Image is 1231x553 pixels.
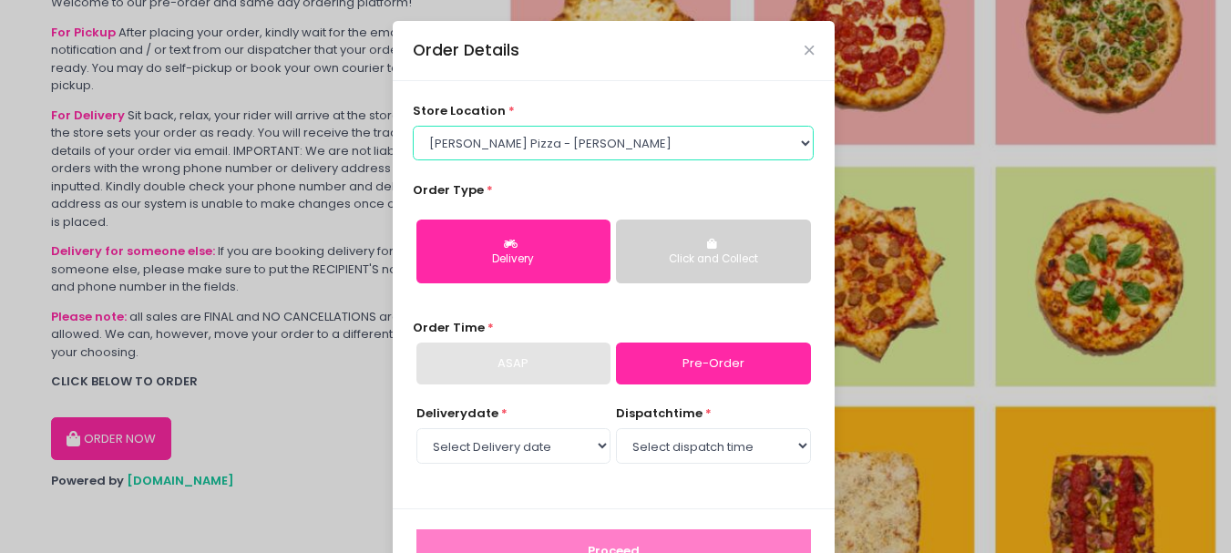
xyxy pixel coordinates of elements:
span: store location [413,102,506,119]
div: Order Details [413,38,519,62]
span: dispatch time [616,405,703,422]
div: Click and Collect [629,251,797,268]
span: Order Time [413,319,485,336]
button: Delivery [416,220,610,283]
div: Delivery [429,251,598,268]
button: Click and Collect [616,220,810,283]
a: Pre-Order [616,343,810,384]
span: Delivery date [416,405,498,422]
button: Close [805,46,814,55]
span: Order Type [413,181,484,199]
